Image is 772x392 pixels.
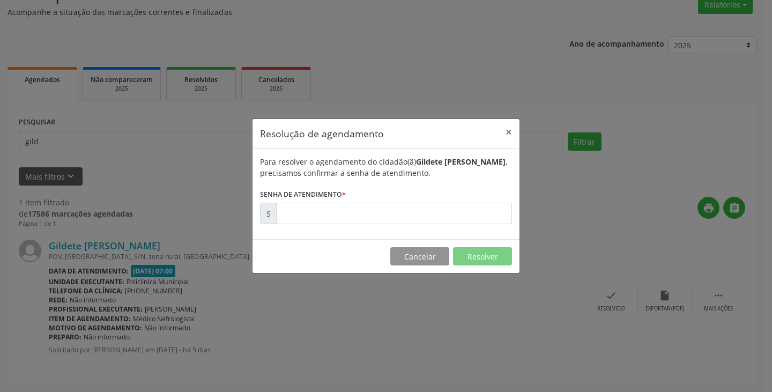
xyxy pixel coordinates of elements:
button: Cancelar [390,247,449,265]
div: S [260,203,277,224]
div: Para resolver o agendamento do cidadão(ã) , precisamos confirmar a senha de atendimento. [260,156,512,179]
button: Resolver [453,247,512,265]
h5: Resolução de agendamento [260,127,384,140]
button: Close [498,119,519,145]
b: Gildete [PERSON_NAME] [416,157,506,167]
label: Senha de atendimento [260,186,346,203]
